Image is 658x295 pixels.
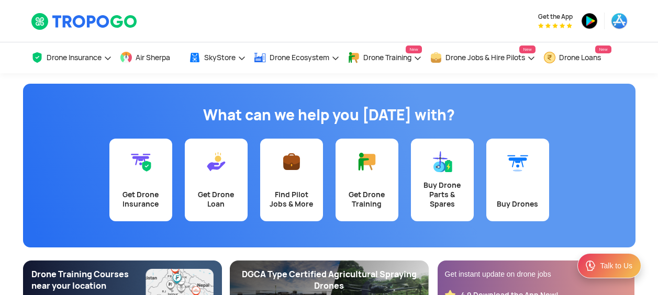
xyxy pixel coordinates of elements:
[136,53,170,62] span: Air Sherpa
[445,269,627,279] div: Get instant update on drone jobs
[538,13,573,21] span: Get the App
[581,13,598,29] img: playstore
[204,53,236,62] span: SkyStore
[519,46,535,53] span: New
[185,139,248,221] a: Get Drone Loan
[417,180,467,209] div: Buy Drone Parts & Spares
[260,139,323,221] a: Find Pilot Jobs & More
[342,190,392,209] div: Get Drone Training
[191,190,241,209] div: Get Drone Loan
[432,151,453,172] img: Buy Drone Parts & Spares
[559,53,601,62] span: Drone Loans
[411,139,474,221] a: Buy Drone Parts & Spares
[31,269,146,292] div: Drone Training Courses near your location
[254,42,340,73] a: Drone Ecosystem
[493,199,543,209] div: Buy Drones
[31,105,628,126] h1: What can we help you [DATE] with?
[543,42,611,73] a: Drone LoansNew
[445,53,525,62] span: Drone Jobs & Hire Pilots
[584,259,597,272] img: ic_Support.svg
[406,46,421,53] span: New
[31,13,138,30] img: TropoGo Logo
[486,139,549,221] a: Buy Drones
[266,190,317,209] div: Find Pilot Jobs & More
[600,260,632,271] div: Talk to Us
[109,139,172,221] a: Get Drone Insurance
[356,151,377,172] img: Get Drone Training
[47,53,102,62] span: Drone Insurance
[270,53,329,62] span: Drone Ecosystem
[281,151,302,172] img: Find Pilot Jobs & More
[116,190,166,209] div: Get Drone Insurance
[507,151,528,172] img: Buy Drones
[31,42,112,73] a: Drone Insurance
[611,13,628,29] img: appstore
[130,151,151,172] img: Get Drone Insurance
[120,42,181,73] a: Air Sherpa
[206,151,227,172] img: Get Drone Loan
[538,23,572,28] img: App Raking
[188,42,246,73] a: SkyStore
[430,42,536,73] a: Drone Jobs & Hire PilotsNew
[348,42,422,73] a: Drone TrainingNew
[238,269,420,292] div: DGCA Type Certified Agricultural Spraying Drones
[336,139,398,221] a: Get Drone Training
[595,46,611,53] span: New
[363,53,411,62] span: Drone Training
